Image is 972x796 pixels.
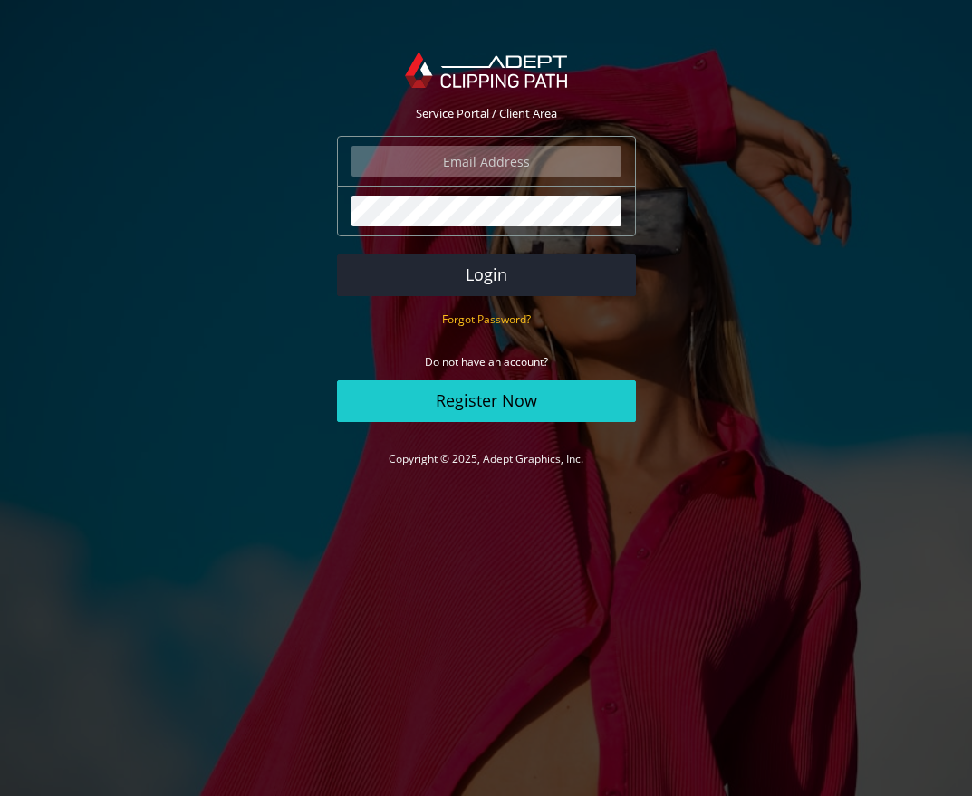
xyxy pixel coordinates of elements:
[337,380,636,422] a: Register Now
[442,311,531,327] a: Forgot Password?
[351,146,621,177] input: Email Address
[337,254,636,296] button: Login
[389,451,583,466] a: Copyright © 2025, Adept Graphics, Inc.
[425,354,548,369] small: Do not have an account?
[405,52,567,88] img: Adept Graphics
[416,105,557,121] span: Service Portal / Client Area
